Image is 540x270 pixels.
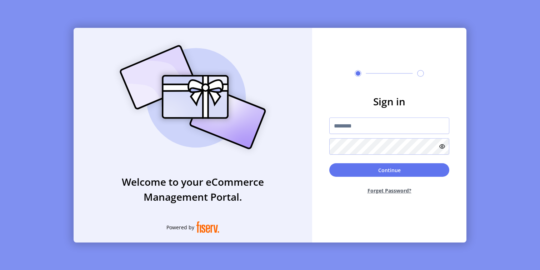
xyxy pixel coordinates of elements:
[329,163,449,177] button: Continue
[329,94,449,109] h3: Sign in
[166,224,194,231] span: Powered by
[74,174,312,204] h3: Welcome to your eCommerce Management Portal.
[109,37,277,157] img: card_Illustration.svg
[329,181,449,200] button: Forget Password?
